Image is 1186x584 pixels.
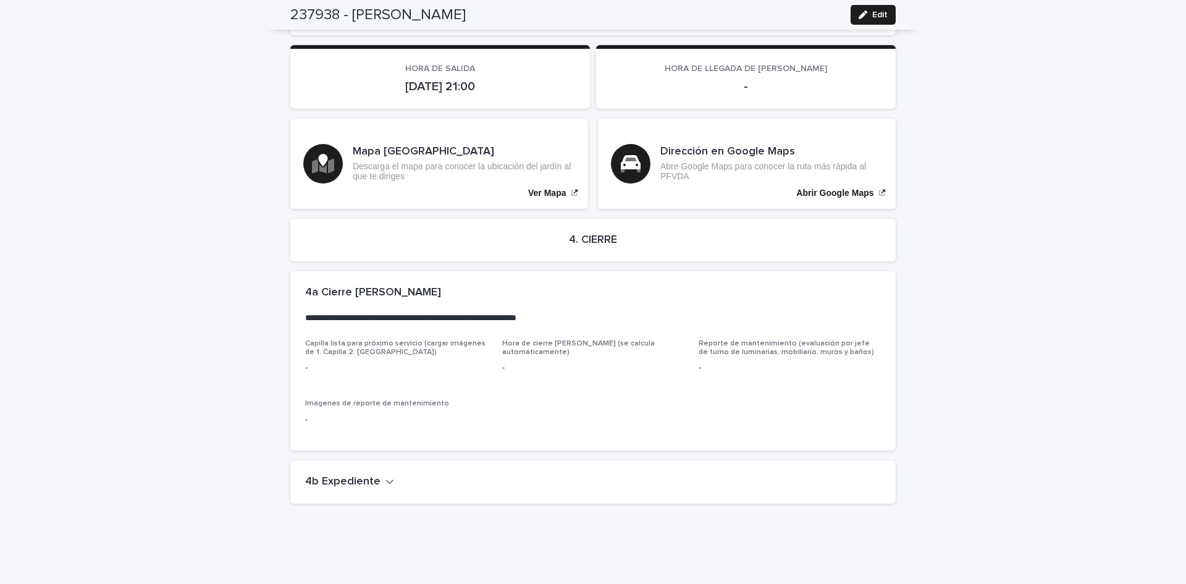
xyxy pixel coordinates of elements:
p: [DATE] 21:00 [305,79,575,94]
p: Abre Google Maps para conocer la ruta más rápida al PFVDA [660,161,883,182]
h2: 4b Expediente [305,475,381,489]
p: - [305,362,487,375]
h3: Dirección en Google Maps [660,145,883,159]
p: - [305,413,487,426]
p: - [699,362,881,375]
span: Imágenes de reporte de mantenimiento [305,400,449,407]
h2: 237938 - [PERSON_NAME] [290,6,466,24]
span: HORA DE LLEGADA DE [PERSON_NAME] [665,64,827,73]
p: - [611,79,881,94]
span: Capilla lista para próximo servicio (cargar imágenes de 1. Capilla 2. [GEOGRAPHIC_DATA]) [305,340,486,356]
span: Hora de cierre [PERSON_NAME] (se calcula automáticamente) [502,340,655,356]
a: Ver Mapa [290,119,588,209]
a: Abrir Google Maps [598,119,896,209]
p: Abrir Google Maps [796,188,873,198]
span: Edit [872,11,888,19]
h3: Mapa [GEOGRAPHIC_DATA] [353,145,575,159]
h2: 4a Cierre [PERSON_NAME] [305,286,441,300]
span: HORA DE SALIDA [405,64,475,73]
p: - [502,362,684,375]
p: Descarga el mapa para conocer la ubicación del jardín al que te diriges [353,161,575,182]
h2: 4. CIERRE [569,234,617,247]
button: 4b Expediente [305,475,394,489]
p: Ver Mapa [528,188,566,198]
span: Reporte de mantenimiento (evaluación por jefe de turno de luminarias, mobiliario, muros y baños) [699,340,874,356]
button: Edit [851,5,896,25]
